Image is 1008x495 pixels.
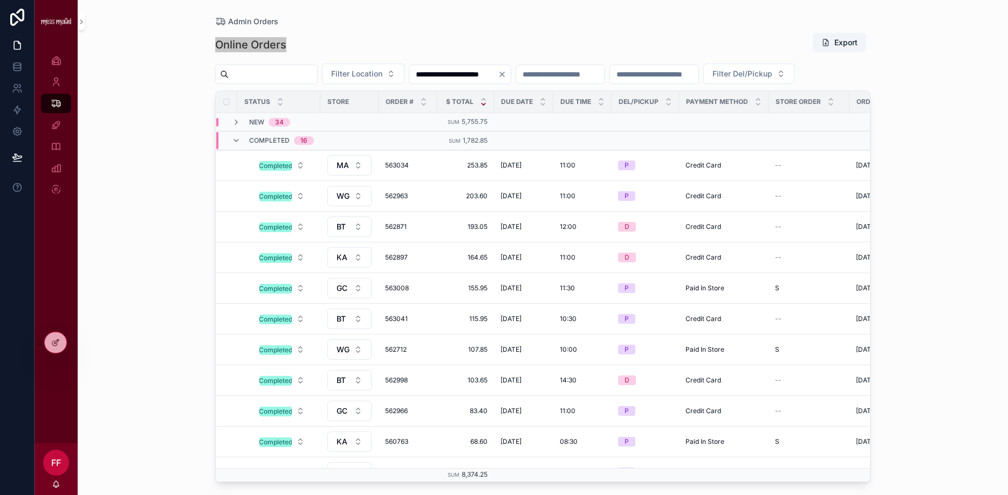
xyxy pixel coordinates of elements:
[251,401,313,421] button: Select Button
[685,161,762,170] a: Credit Card
[300,136,307,145] div: 16
[685,376,721,385] span: Credit Card
[685,437,724,446] span: Paid In Store
[500,376,522,385] span: [DATE]
[251,432,313,451] button: Select Button
[327,339,372,360] a: Select Button
[449,138,461,144] small: Sum
[462,117,488,126] span: 5,755.75
[775,222,843,231] a: --
[244,97,270,106] span: Status
[500,315,522,323] span: [DATE]
[215,37,286,52] h1: Online Orders
[560,284,575,292] span: 11:30
[500,407,547,415] a: [DATE]
[327,462,372,483] button: Select Button
[685,192,762,200] a: Credit Card
[443,407,488,415] a: 83.40
[686,97,748,106] span: Payment Method
[327,462,372,483] a: Select Button
[385,284,430,292] a: 563008
[327,369,372,391] a: Select Button
[337,467,346,478] span: BT
[560,192,605,200] a: 11:00
[856,315,924,323] a: [DATE] 4:16 pm
[443,345,488,354] a: 107.85
[856,222,924,231] a: [DATE] 10:53 am
[560,315,605,323] a: 10:30
[560,222,577,231] span: 12:00
[856,192,924,200] a: [DATE] 8:06 am
[500,345,522,354] span: [DATE]
[685,284,724,292] span: Paid In Store
[703,64,794,84] button: Select Button
[560,253,575,262] span: 11:00
[385,253,430,262] a: 562897
[775,284,779,292] span: S
[856,161,924,170] a: [DATE] 2:46 pm
[560,315,577,323] span: 10:30
[856,192,903,200] span: [DATE] 8:06 am
[856,407,924,415] a: [DATE] 8:40 am
[327,155,372,176] a: Select Button
[251,278,313,298] button: Select Button
[775,253,843,262] a: --
[775,376,843,385] a: --
[327,97,349,106] span: Store
[443,222,488,231] a: 193.05
[618,345,673,354] a: P
[498,70,511,79] button: Clear
[443,192,488,200] a: 203.60
[327,277,372,299] a: Select Button
[625,406,629,416] div: P
[259,376,292,386] div: Completed
[259,315,292,324] div: Completed
[259,161,292,171] div: Completed
[251,309,313,329] button: Select Button
[775,161,781,170] span: --
[249,136,290,145] span: Completed
[560,376,577,385] span: 14:30
[560,407,605,415] a: 11:00
[856,284,924,292] a: [DATE] 12:31 pm
[625,283,629,293] div: P
[560,253,605,262] a: 11:00
[618,437,673,447] a: P
[856,284,904,292] span: [DATE] 12:31 pm
[327,370,372,391] button: Select Button
[618,375,673,385] a: D
[685,161,721,170] span: Credit Card
[337,344,349,355] span: WG
[500,437,522,446] span: [DATE]
[327,400,372,422] a: Select Button
[560,97,591,106] span: Due Time
[385,161,430,170] span: 563034
[625,191,629,201] div: P
[712,68,772,79] span: Filter Del/Pickup
[327,247,372,268] a: Select Button
[856,253,902,262] span: [DATE] 1:08 pm
[259,345,292,355] div: Completed
[618,222,673,232] a: D
[500,284,547,292] a: [DATE]
[560,345,605,354] a: 10:00
[251,217,313,236] button: Select Button
[501,97,533,106] span: Due Date
[776,97,821,106] span: Store Order
[251,371,313,390] button: Select Button
[560,161,575,170] span: 11:00
[500,376,547,385] a: [DATE]
[625,222,629,232] div: D
[443,376,488,385] span: 103.65
[385,376,430,385] span: 562998
[500,345,547,354] a: [DATE]
[685,315,721,323] span: Credit Card
[618,283,673,293] a: P
[560,376,605,385] a: 14:30
[331,68,382,79] span: Filter Location
[775,192,781,200] span: --
[250,431,314,452] a: Select Button
[250,217,314,237] a: Select Button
